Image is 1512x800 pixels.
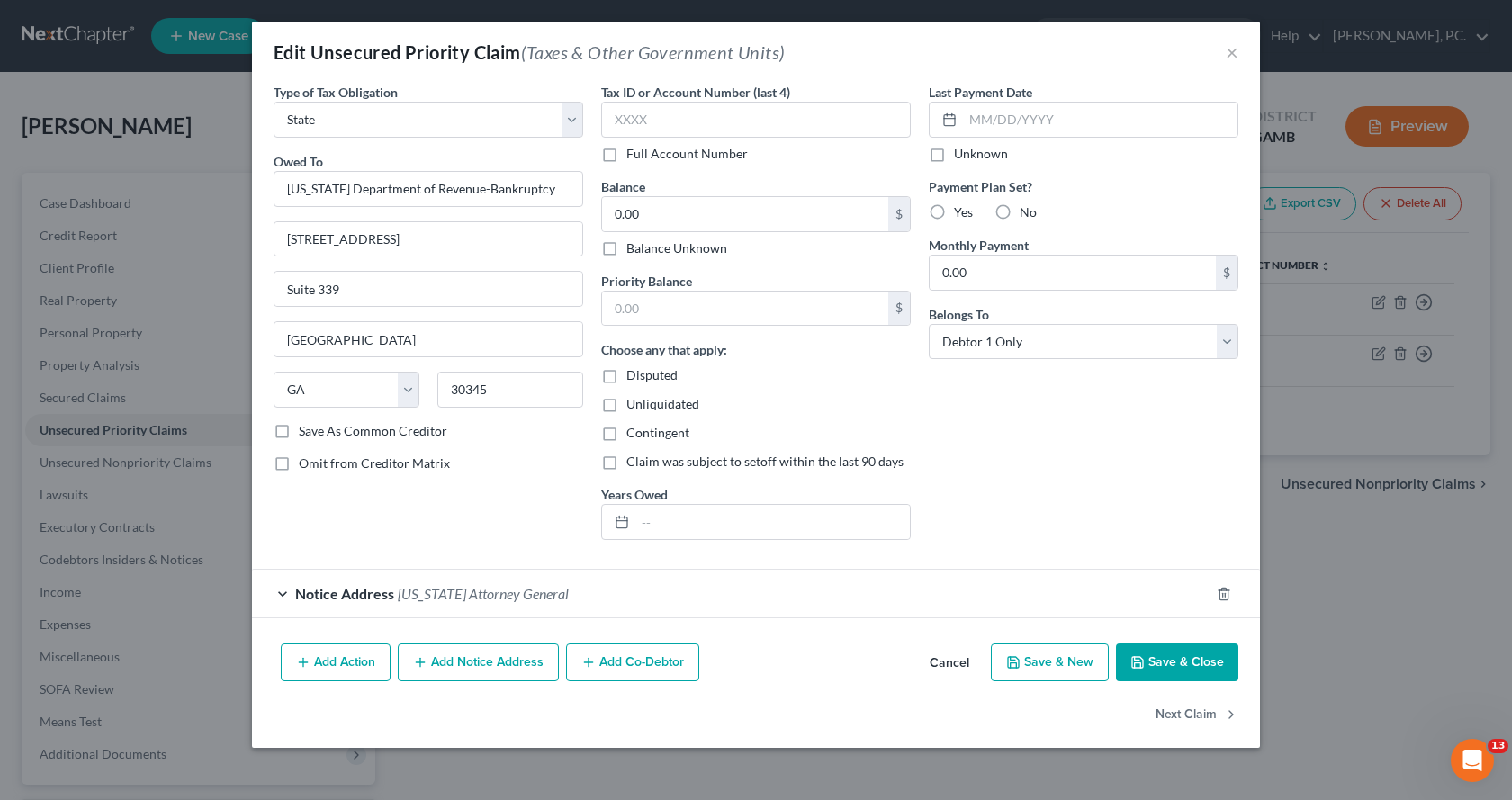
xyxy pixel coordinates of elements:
[954,145,1008,163] label: Unknown
[626,454,904,469] span: Claim was subject to setoff within the last 90 days
[1226,41,1238,63] button: ×
[437,372,583,408] input: Enter zip...
[929,83,1032,102] label: Last Payment Date
[601,272,692,291] label: Priority Balance
[274,154,323,169] span: Owed To
[274,40,785,65] div: Edit Unsecured Priority Claim
[566,643,699,681] button: Add Co-Debtor
[930,256,1216,290] input: 0.00
[295,585,394,602] span: Notice Address
[1020,204,1037,220] span: No
[601,83,790,102] label: Tax ID or Account Number (last 4)
[929,236,1029,255] label: Monthly Payment
[281,643,391,681] button: Add Action
[274,85,398,100] span: Type of Tax Obligation
[626,396,699,411] span: Unliquidated
[626,425,689,440] span: Contingent
[626,367,678,382] span: Disputed
[963,103,1237,137] input: MM/DD/YYYY
[1116,643,1238,681] button: Save & Close
[601,340,727,359] label: Choose any that apply:
[626,145,748,163] label: Full Account Number
[274,272,582,306] input: Apt, Suite, etc...
[888,292,910,326] div: $
[398,585,569,602] span: [US_STATE] Attorney General
[1451,739,1494,782] iframe: Intercom live chat
[1156,696,1238,733] button: Next Claim
[1488,739,1508,753] span: 13
[274,222,582,256] input: Enter address...
[398,643,559,681] button: Add Notice Address
[274,322,582,356] input: Enter city...
[521,41,786,63] span: (Taxes & Other Government Units)
[954,204,973,220] span: Yes
[602,197,888,231] input: 0.00
[601,177,645,196] label: Balance
[635,505,910,539] input: --
[274,171,583,207] input: Search creditor by name...
[299,422,447,440] label: Save As Common Creditor
[299,455,450,471] span: Omit from Creditor Matrix
[626,239,727,257] label: Balance Unknown
[601,102,911,138] input: XXXX
[929,177,1238,196] label: Payment Plan Set?
[929,307,989,322] span: Belongs To
[888,197,910,231] div: $
[1216,256,1237,290] div: $
[991,643,1109,681] button: Save & New
[602,292,888,326] input: 0.00
[915,645,984,681] button: Cancel
[601,485,668,504] label: Years Owed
